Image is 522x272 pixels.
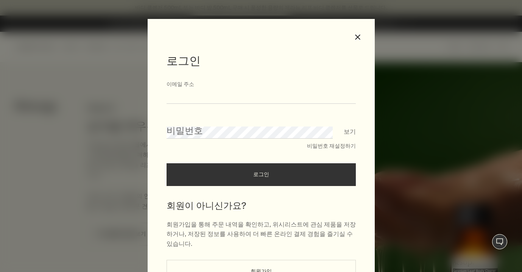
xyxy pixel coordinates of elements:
[492,234,507,249] button: 1:1 채팅 상담
[167,220,356,249] p: 회원가입을 통해 주문 내역을 확인하고, 위시리스트에 관심 제품을 저장하거나, 저장된 정보를 사용하여 더 빠른 온라인 결제 경험을 즐기실 수 있습니다.
[167,163,356,186] button: 로그인
[167,199,356,212] h2: 회원이 아니신가요?
[344,127,356,137] button: 보기
[167,53,356,69] h1: 로그인
[307,142,356,150] button: 비밀번호 재설정하기
[354,34,361,41] button: 닫기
